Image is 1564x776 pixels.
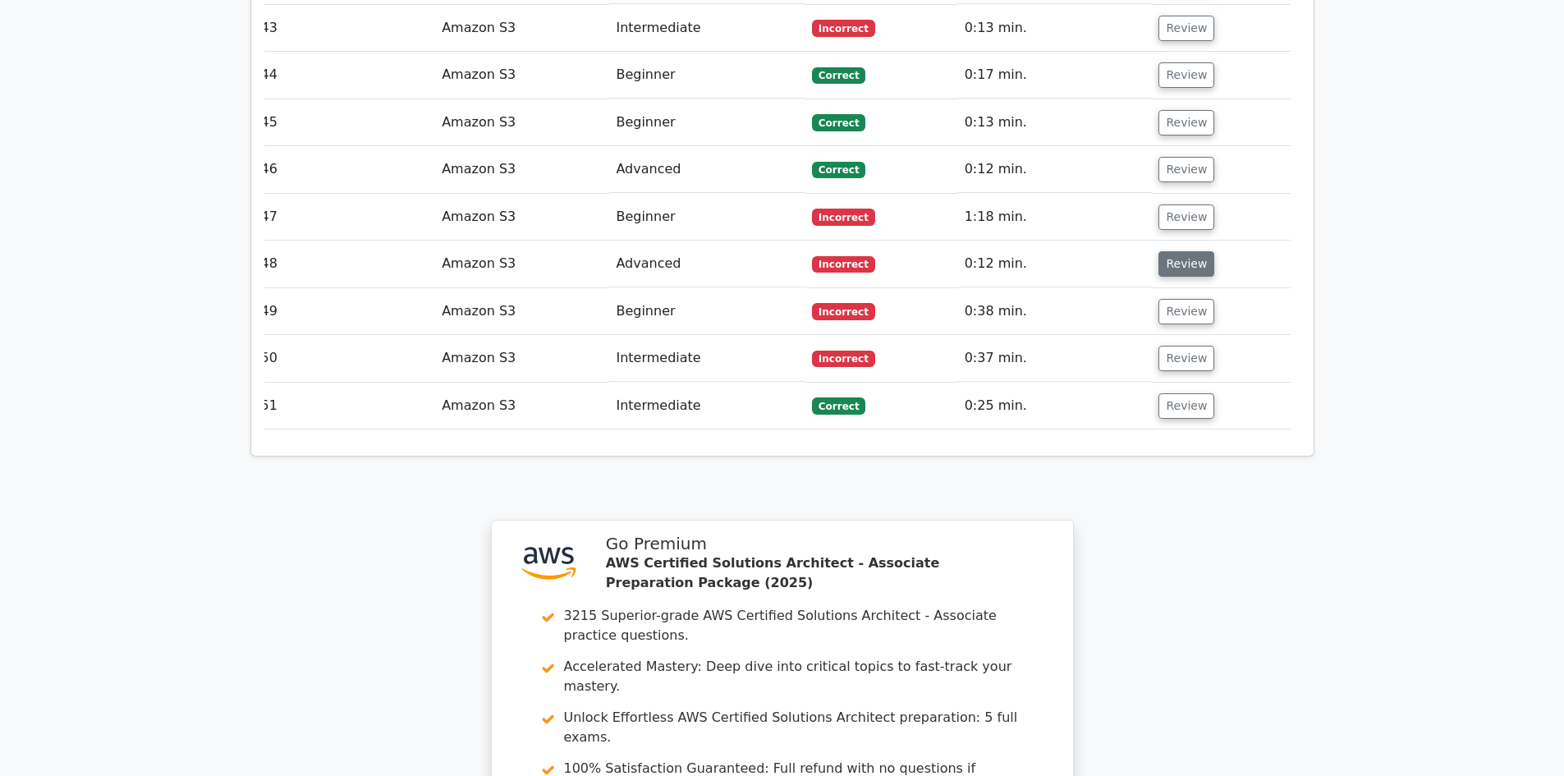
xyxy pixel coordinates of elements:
td: 0:12 min. [958,241,1153,287]
span: Incorrect [812,303,875,319]
td: Advanced [609,146,805,193]
td: 44 [255,52,436,99]
td: Advanced [609,241,805,287]
span: Correct [812,114,865,131]
span: Incorrect [812,20,875,36]
td: Amazon S3 [435,5,609,52]
td: 0:37 min. [958,335,1153,382]
td: Amazon S3 [435,241,609,287]
td: Beginner [609,288,805,335]
td: Amazon S3 [435,52,609,99]
td: 0:38 min. [958,288,1153,335]
td: Intermediate [609,5,805,52]
button: Review [1158,204,1214,230]
td: 0:13 min. [958,99,1153,146]
td: 43 [255,5,436,52]
button: Review [1158,62,1214,88]
td: 48 [255,241,436,287]
button: Review [1158,346,1214,371]
td: 0:13 min. [958,5,1153,52]
td: 50 [255,335,436,382]
span: Incorrect [812,256,875,273]
span: Incorrect [812,351,875,367]
td: Amazon S3 [435,383,609,429]
td: 51 [255,383,436,429]
td: Intermediate [609,383,805,429]
td: 45 [255,99,436,146]
td: Intermediate [609,335,805,382]
td: Beginner [609,194,805,241]
button: Review [1158,110,1214,135]
td: 0:17 min. [958,52,1153,99]
td: 49 [255,288,436,335]
span: Correct [812,397,865,414]
span: Correct [812,162,865,178]
button: Review [1158,393,1214,419]
td: Amazon S3 [435,99,609,146]
td: Beginner [609,99,805,146]
button: Review [1158,299,1214,324]
td: Amazon S3 [435,146,609,193]
td: 46 [255,146,436,193]
button: Review [1158,16,1214,41]
span: Correct [812,67,865,84]
td: 47 [255,194,436,241]
span: Incorrect [812,209,875,225]
td: 0:12 min. [958,146,1153,193]
button: Review [1158,251,1214,277]
td: Beginner [609,52,805,99]
td: Amazon S3 [435,194,609,241]
td: Amazon S3 [435,335,609,382]
td: 0:25 min. [958,383,1153,429]
td: Amazon S3 [435,288,609,335]
button: Review [1158,157,1214,182]
td: 1:18 min. [958,194,1153,241]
